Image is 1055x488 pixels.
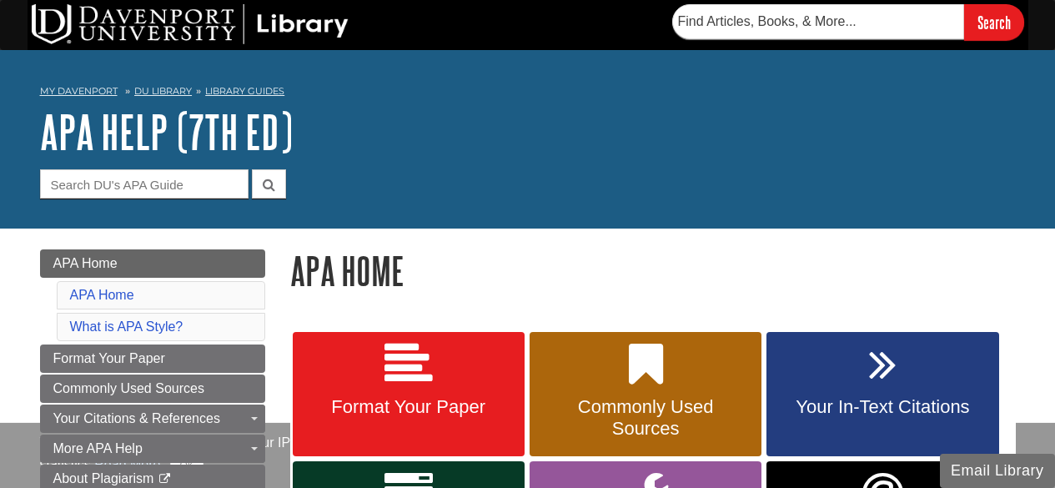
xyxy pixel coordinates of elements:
[964,4,1024,40] input: Search
[40,106,293,158] a: APA Help (7th Ed)
[293,332,525,457] a: Format Your Paper
[53,351,165,365] span: Format Your Paper
[766,332,998,457] a: Your In-Text Citations
[32,4,349,44] img: DU Library
[40,375,265,403] a: Commonly Used Sources
[779,396,986,418] span: Your In-Text Citations
[672,4,1024,40] form: Searches DU Library's articles, books, and more
[53,441,143,455] span: More APA Help
[53,256,118,270] span: APA Home
[542,396,749,440] span: Commonly Used Sources
[940,454,1055,488] button: Email Library
[40,84,118,98] a: My Davenport
[40,345,265,373] a: Format Your Paper
[40,405,265,433] a: Your Citations & References
[672,4,964,39] input: Find Articles, Books, & More...
[53,381,204,395] span: Commonly Used Sources
[305,396,512,418] span: Format Your Paper
[53,471,154,485] span: About Plagiarism
[205,85,284,97] a: Library Guides
[40,435,265,463] a: More APA Help
[40,80,1016,107] nav: breadcrumb
[40,249,265,278] a: APA Home
[70,288,134,302] a: APA Home
[290,249,1016,292] h1: APA Home
[530,332,761,457] a: Commonly Used Sources
[158,474,172,485] i: This link opens in a new window
[40,169,249,199] input: Search DU's APA Guide
[70,319,183,334] a: What is APA Style?
[53,411,220,425] span: Your Citations & References
[134,85,192,97] a: DU Library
